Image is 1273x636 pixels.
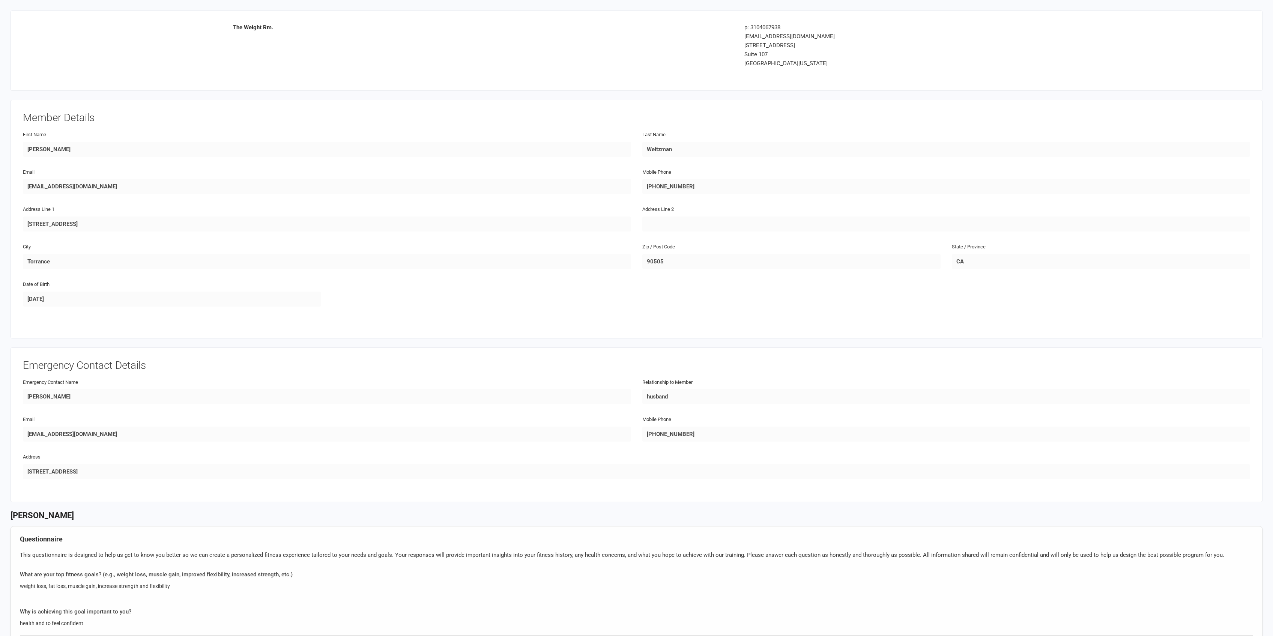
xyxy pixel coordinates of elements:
[744,50,1142,59] div: Suite 107
[20,582,1253,590] div: weight loss, fat loss, muscle gain, increase strength and flexibility
[23,206,54,214] label: Address Line 1
[642,206,674,214] label: Address Line 2
[23,379,78,386] label: Emergency Contact Name
[642,131,666,139] label: Last Name
[23,112,1250,124] h3: Member Details
[20,570,1253,579] div: What are your top fitness goals? (e.g., weight loss, muscle gain, improved flexibility, increased...
[952,243,986,251] label: State / Province
[23,360,1250,371] h3: Emergency Contact Details
[20,607,1253,616] div: Why is achieving this goal important to you?
[23,243,31,251] label: City
[744,41,1142,50] div: [STREET_ADDRESS]
[744,23,1142,32] div: p: 3104067938
[11,347,1262,502] signed-waiver-collapsible-panel: waiver.signed_waiver_form_attributes.emergency_contact_details_title
[642,379,693,386] label: Relationship to Member
[23,131,46,139] label: First Name
[642,243,675,251] label: Zip / Post Code
[20,535,1253,543] h4: Questionnaire
[23,416,35,424] label: Email
[744,32,1142,41] div: [EMAIL_ADDRESS][DOMAIN_NAME]
[744,59,1142,68] div: [GEOGRAPHIC_DATA][US_STATE]
[23,281,50,289] label: Date of Birth
[20,619,1253,627] div: health and to feel confident
[11,511,1262,520] h3: [PERSON_NAME]
[642,416,671,424] label: Mobile Phone
[233,24,273,31] strong: The Weight Rm.
[20,550,1253,559] div: This questionnaire is designed to help us get to know you better so we can create a personalized ...
[23,453,41,461] label: Address
[642,168,671,176] label: Mobile Phone
[23,168,35,176] label: Email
